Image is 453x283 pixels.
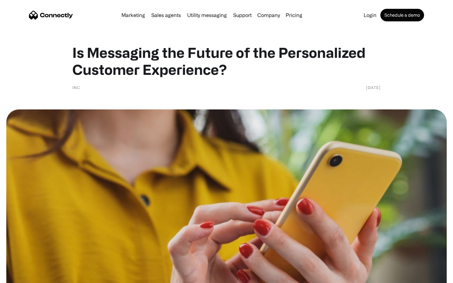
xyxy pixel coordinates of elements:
[72,84,80,91] div: Inc
[231,13,254,18] a: Support
[366,84,381,91] div: [DATE]
[6,272,38,281] aside: Language selected: English
[380,9,424,21] a: Schedule a demo
[119,13,148,18] a: Marketing
[13,272,38,281] ul: Language list
[283,13,305,18] a: Pricing
[185,13,229,18] a: Utility messaging
[361,13,379,18] a: Login
[72,44,381,78] h1: Is Messaging the Future of the Personalized Customer Experience?
[257,11,280,19] div: Company
[149,13,183,18] a: Sales agents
